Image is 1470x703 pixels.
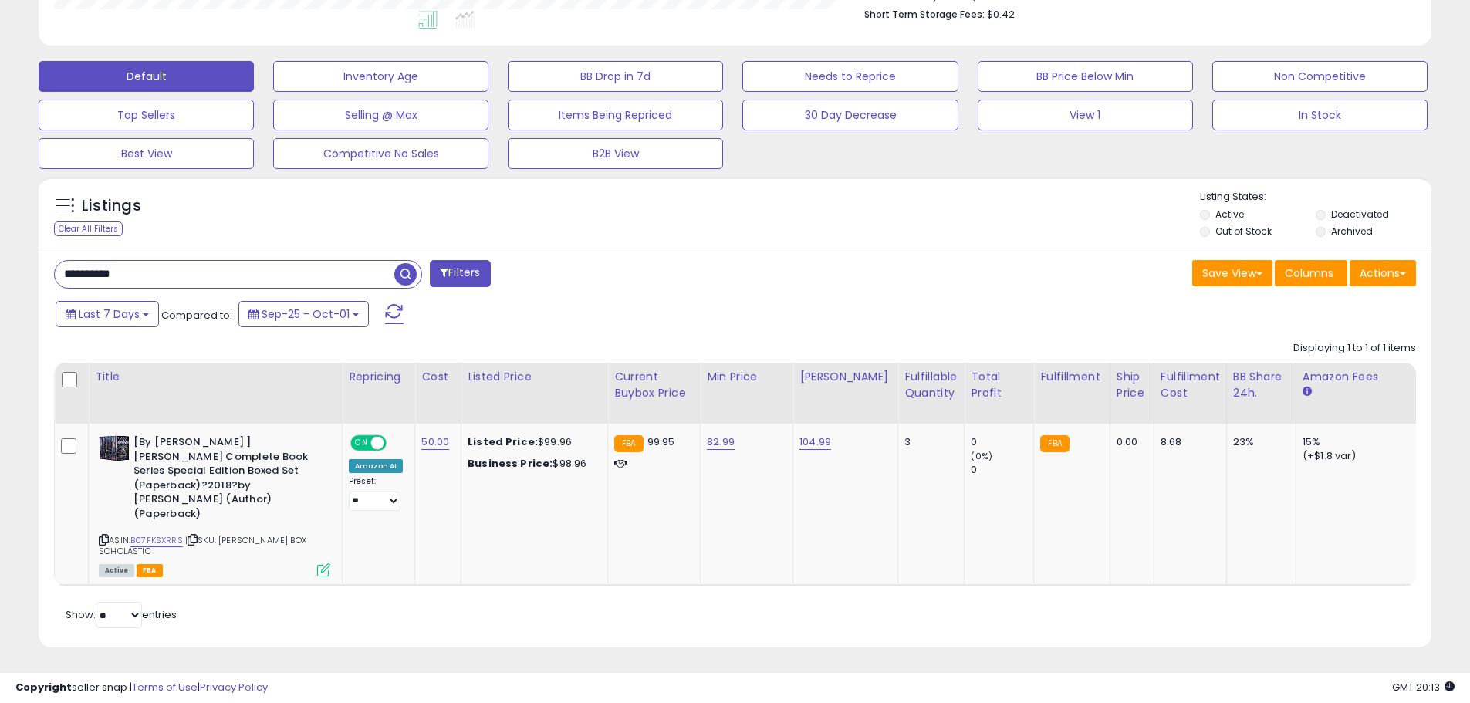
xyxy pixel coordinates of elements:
[130,534,183,547] a: B07FKSXRRS
[987,7,1015,22] span: $0.42
[1215,225,1272,238] label: Out of Stock
[978,61,1193,92] button: BB Price Below Min
[1233,369,1289,401] div: BB Share 24h.
[508,100,723,130] button: Items Being Repriced
[1212,100,1428,130] button: In Stock
[614,435,643,452] small: FBA
[99,534,306,557] span: | SKU: [PERSON_NAME] BOX SCHOLASTIC
[864,8,985,21] b: Short Term Storage Fees:
[137,564,163,577] span: FBA
[273,138,488,169] button: Competitive No Sales
[56,301,159,327] button: Last 7 Days
[971,435,1033,449] div: 0
[39,138,254,169] button: Best View
[161,308,232,323] span: Compared to:
[132,680,198,695] a: Terms of Use
[421,434,449,450] a: 50.00
[614,369,694,401] div: Current Buybox Price
[508,61,723,92] button: BB Drop in 7d
[1200,190,1431,204] p: Listing States:
[468,369,601,385] div: Listed Price
[349,369,408,385] div: Repricing
[647,434,675,449] span: 99.95
[468,435,596,449] div: $99.96
[54,221,123,236] div: Clear All Filters
[971,369,1027,401] div: Total Profit
[1212,61,1428,92] button: Non Competitive
[978,100,1193,130] button: View 1
[1192,260,1272,286] button: Save View
[742,61,958,92] button: Needs to Reprice
[15,680,72,695] strong: Copyright
[39,61,254,92] button: Default
[971,450,992,462] small: (0%)
[1285,265,1333,281] span: Columns
[799,369,891,385] div: [PERSON_NAME]
[1161,369,1220,401] div: Fulfillment Cost
[133,435,321,525] b: [By [PERSON_NAME] ] [PERSON_NAME] Complete Book Series Special Edition Boxed Set (Paperback)?2018...
[39,100,254,130] button: Top Sellers
[1350,260,1416,286] button: Actions
[15,681,268,695] div: seller snap | |
[1215,208,1244,221] label: Active
[99,435,330,575] div: ASIN:
[1331,208,1389,221] label: Deactivated
[430,260,490,287] button: Filters
[349,476,403,511] div: Preset:
[99,564,134,577] span: All listings currently available for purchase on Amazon
[79,306,140,322] span: Last 7 Days
[238,301,369,327] button: Sep-25 - Oct-01
[99,435,130,461] img: 51bAujGFOWL._SL40_.jpg
[273,100,488,130] button: Selling @ Max
[1040,369,1103,385] div: Fulfillment
[742,100,958,130] button: 30 Day Decrease
[1392,680,1455,695] span: 2025-10-13 20:13 GMT
[200,680,268,695] a: Privacy Policy
[384,437,409,450] span: OFF
[1117,369,1147,401] div: Ship Price
[971,463,1033,477] div: 0
[1303,449,1431,463] div: (+$1.8 var)
[707,369,786,385] div: Min Price
[352,437,371,450] span: ON
[904,435,952,449] div: 3
[95,369,336,385] div: Title
[799,434,831,450] a: 104.99
[82,195,141,217] h5: Listings
[1117,435,1142,449] div: 0.00
[273,61,488,92] button: Inventory Age
[508,138,723,169] button: B2B View
[468,456,553,471] b: Business Price:
[421,369,455,385] div: Cost
[1303,435,1431,449] div: 15%
[1303,385,1312,399] small: Amazon Fees.
[1303,369,1436,385] div: Amazon Fees
[349,459,403,473] div: Amazon AI
[468,434,538,449] b: Listed Price:
[707,434,735,450] a: 82.99
[1161,435,1215,449] div: 8.68
[1331,225,1373,238] label: Archived
[66,607,177,622] span: Show: entries
[1293,341,1416,356] div: Displaying 1 to 1 of 1 items
[1040,435,1069,452] small: FBA
[468,457,596,471] div: $98.96
[1275,260,1347,286] button: Columns
[904,369,958,401] div: Fulfillable Quantity
[1233,435,1284,449] div: 23%
[262,306,350,322] span: Sep-25 - Oct-01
